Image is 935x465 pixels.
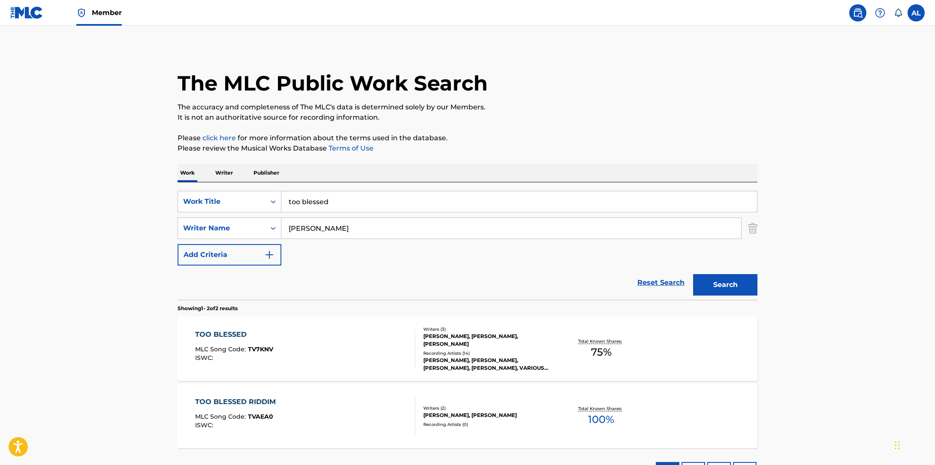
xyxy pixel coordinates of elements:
[591,344,612,360] span: 75 %
[423,411,553,419] div: [PERSON_NAME], [PERSON_NAME]
[853,8,863,18] img: search
[178,317,757,381] a: TOO BLESSEDMLC Song Code:TV7KNVISWC:Writers (3)[PERSON_NAME], [PERSON_NAME], [PERSON_NAME]Recordi...
[423,421,553,428] div: Recording Artists ( 0 )
[178,143,757,154] p: Please review the Musical Works Database
[264,250,274,260] img: 9d2ae6d4665cec9f34b9.svg
[178,305,238,312] p: Showing 1 - 2 of 2 results
[872,4,889,21] div: Help
[633,273,689,292] a: Reset Search
[911,317,935,386] iframe: Resource Center
[178,112,757,123] p: It is not an authoritative source for recording information.
[178,244,281,266] button: Add Criteria
[183,196,260,207] div: Work Title
[578,405,624,412] p: Total Known Shares:
[213,164,235,182] p: Writer
[195,413,248,420] span: MLC Song Code :
[908,4,925,21] div: User Menu
[248,345,273,353] span: TV7KNV
[251,164,282,182] p: Publisher
[178,70,488,96] h1: The MLC Public Work Search
[423,356,553,372] div: [PERSON_NAME], [PERSON_NAME], [PERSON_NAME], [PERSON_NAME], VARIOUS ARTISTS
[10,6,43,19] img: MLC Logo
[92,8,122,18] span: Member
[423,405,553,411] div: Writers ( 2 )
[875,8,885,18] img: help
[183,223,260,233] div: Writer Name
[892,424,935,465] iframe: Chat Widget
[178,102,757,112] p: The accuracy and completeness of The MLC's data is determined solely by our Members.
[195,397,280,407] div: TOO BLESSED RIDDIM
[178,133,757,143] p: Please for more information about the terms used in the database.
[178,164,197,182] p: Work
[327,144,374,152] a: Terms of Use
[195,329,273,340] div: TOO BLESSED
[195,354,215,362] span: ISWC :
[248,413,273,420] span: TVAEA0
[894,9,902,17] div: Notifications
[693,274,757,296] button: Search
[195,421,215,429] span: ISWC :
[748,217,757,239] img: Delete Criterion
[588,412,614,427] span: 100 %
[178,384,757,448] a: TOO BLESSED RIDDIMMLC Song Code:TVAEA0ISWC:Writers (2)[PERSON_NAME], [PERSON_NAME]Recording Artis...
[423,350,553,356] div: Recording Artists ( 14 )
[423,332,553,348] div: [PERSON_NAME], [PERSON_NAME], [PERSON_NAME]
[178,191,757,300] form: Search Form
[195,345,248,353] span: MLC Song Code :
[578,338,624,344] p: Total Known Shares:
[423,326,553,332] div: Writers ( 3 )
[849,4,866,21] a: Public Search
[76,8,87,18] img: Top Rightsholder
[895,432,900,458] div: Drag
[202,134,236,142] a: click here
